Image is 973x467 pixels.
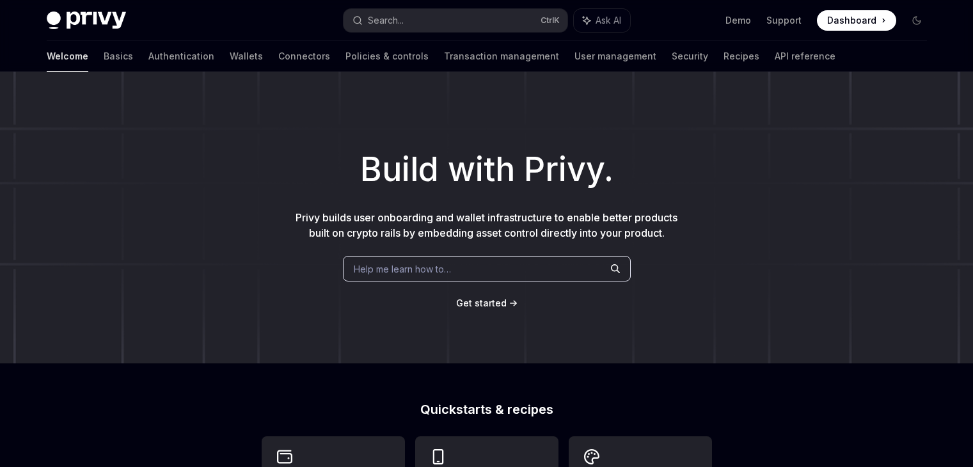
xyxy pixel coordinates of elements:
[262,403,712,416] h2: Quickstarts & recipes
[230,41,263,72] a: Wallets
[456,297,507,308] span: Get started
[827,14,876,27] span: Dashboard
[296,211,677,239] span: Privy builds user onboarding and wallet infrastructure to enable better products built on crypto ...
[345,41,429,72] a: Policies & controls
[906,10,927,31] button: Toggle dark mode
[817,10,896,31] a: Dashboard
[672,41,708,72] a: Security
[20,145,953,194] h1: Build with Privy.
[596,14,621,27] span: Ask AI
[344,9,567,32] button: Search...CtrlK
[541,15,560,26] span: Ctrl K
[104,41,133,72] a: Basics
[766,14,802,27] a: Support
[278,41,330,72] a: Connectors
[47,12,126,29] img: dark logo
[148,41,214,72] a: Authentication
[574,9,630,32] button: Ask AI
[775,41,835,72] a: API reference
[574,41,656,72] a: User management
[725,14,751,27] a: Demo
[354,262,451,276] span: Help me learn how to…
[456,297,507,310] a: Get started
[47,41,88,72] a: Welcome
[724,41,759,72] a: Recipes
[368,13,404,28] div: Search...
[444,41,559,72] a: Transaction management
